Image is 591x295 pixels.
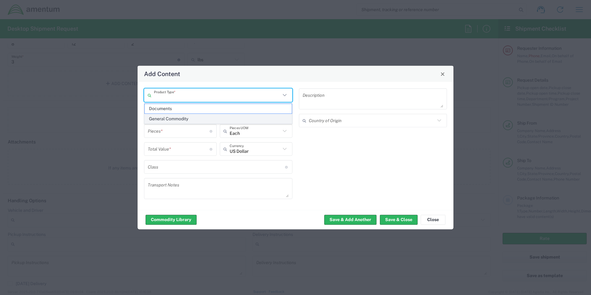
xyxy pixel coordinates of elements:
[145,104,292,113] span: Documents
[145,114,292,124] span: General Commodity
[438,70,447,78] button: Close
[421,215,445,224] button: Close
[380,215,418,224] button: Save & Close
[324,215,376,224] button: Save & Add Another
[144,69,180,78] h4: Add Content
[146,215,197,224] button: Commodity Library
